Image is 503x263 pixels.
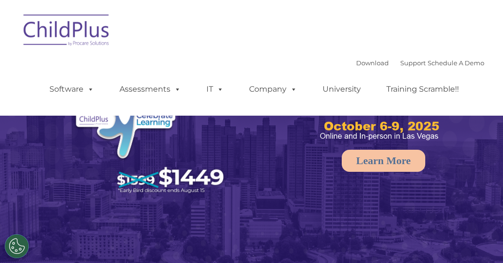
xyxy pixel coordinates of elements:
a: Assessments [110,80,191,99]
a: Schedule A Demo [428,59,484,67]
a: IT [197,80,233,99]
button: Cookies Settings [5,234,29,258]
font: | [356,59,484,67]
a: Download [356,59,389,67]
a: Software [40,80,104,99]
a: Support [400,59,426,67]
a: Training Scramble!! [377,80,468,99]
a: Company [240,80,307,99]
a: University [313,80,371,99]
a: Learn More [342,150,425,172]
img: ChildPlus by Procare Solutions [19,8,115,56]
